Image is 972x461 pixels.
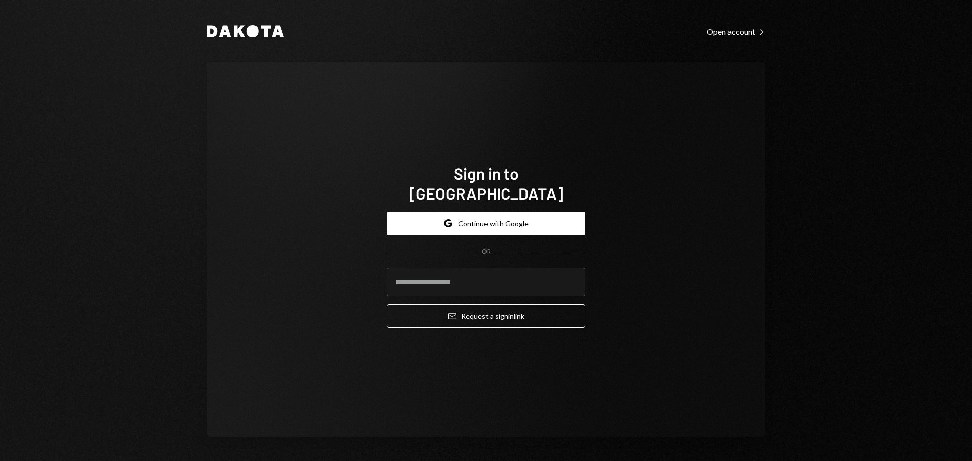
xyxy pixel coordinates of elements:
[707,27,765,37] div: Open account
[387,163,585,203] h1: Sign in to [GEOGRAPHIC_DATA]
[387,304,585,328] button: Request a signinlink
[482,247,491,256] div: OR
[387,212,585,235] button: Continue with Google
[707,26,765,37] a: Open account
